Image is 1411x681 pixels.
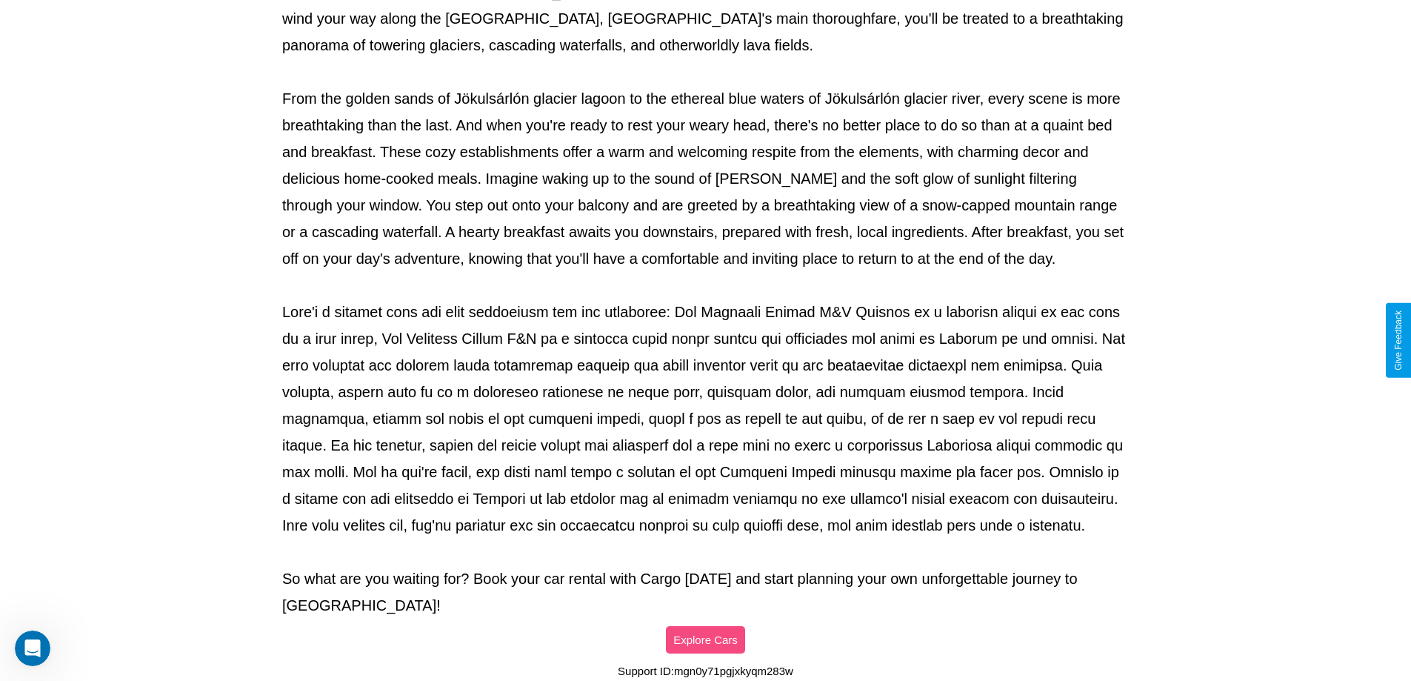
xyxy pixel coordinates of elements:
[1393,310,1404,371] div: Give Feedback
[15,631,50,666] iframe: Intercom live chat
[666,626,745,654] button: Explore Cars
[618,661,793,681] p: Support ID: mgn0y71pgjxkyqm283w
